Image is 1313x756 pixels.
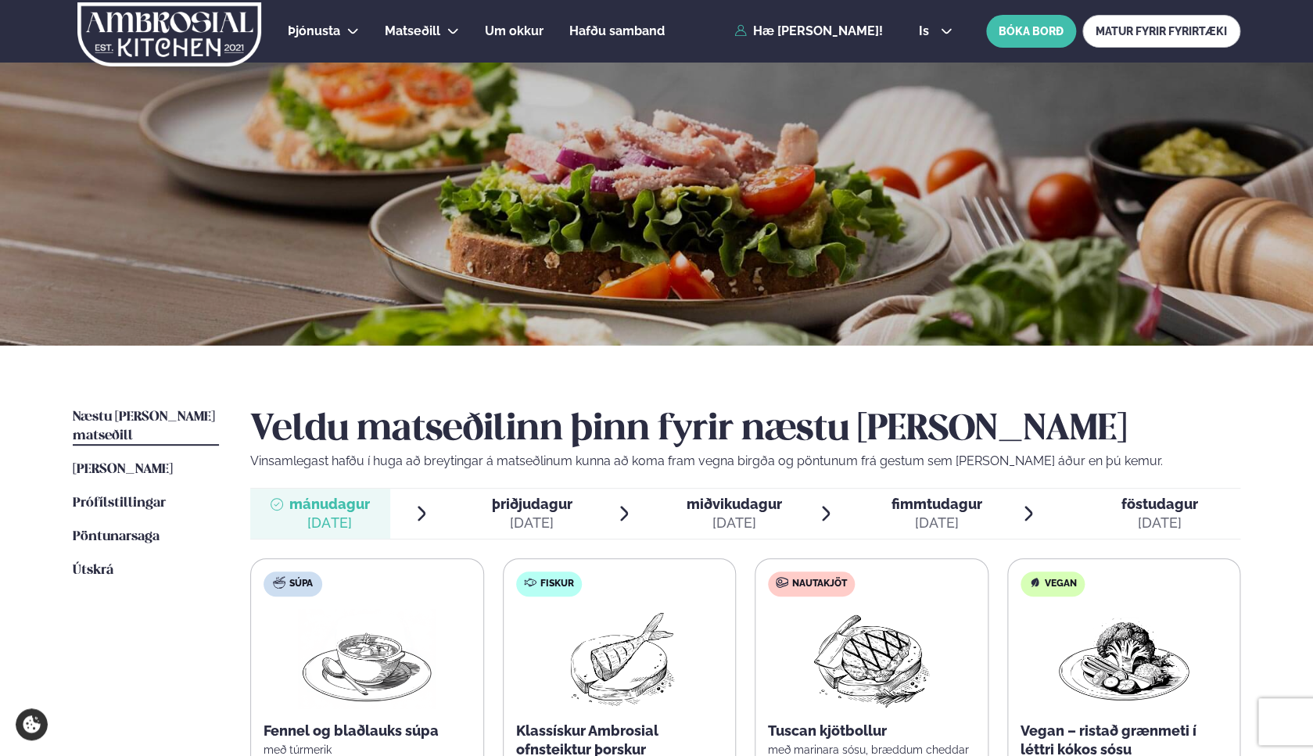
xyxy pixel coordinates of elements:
img: Beef-Meat.png [802,609,941,709]
img: fish.svg [524,576,536,589]
a: MATUR FYRIR FYRIRTÆKI [1082,15,1240,48]
a: Um okkur [485,22,543,41]
span: is [919,25,934,38]
span: [PERSON_NAME] [73,463,173,476]
p: Tuscan kjötbollur [768,722,975,740]
a: Pöntunarsaga [73,528,160,546]
span: Hafðu samband [569,23,665,38]
a: Útskrá [73,561,113,580]
a: Hafðu samband [569,22,665,41]
span: fimmtudagur [891,496,982,512]
img: Vegan.svg [1028,576,1041,589]
span: Súpa [289,578,313,590]
div: [DATE] [891,514,982,532]
p: með túrmerik [264,743,471,756]
h2: Veldu matseðilinn þinn fyrir næstu [PERSON_NAME] [250,408,1240,452]
span: Þjónusta [288,23,340,38]
span: þriðjudagur [492,496,572,512]
span: Matseðill [385,23,440,38]
img: soup.svg [273,576,285,589]
img: Soup.png [298,609,436,709]
a: [PERSON_NAME] [73,460,173,479]
div: [DATE] [289,514,370,532]
p: Vinsamlegast hafðu í huga að breytingar á matseðlinum kunna að koma fram vegna birgða og pöntunum... [250,452,1240,471]
a: Þjónusta [288,22,340,41]
div: [DATE] [492,514,572,532]
span: Fiskur [540,578,574,590]
button: BÓKA BORÐ [986,15,1076,48]
a: Næstu [PERSON_NAME] matseðill [73,408,219,446]
span: Um okkur [485,23,543,38]
span: Pöntunarsaga [73,530,160,543]
span: miðvikudagur [687,496,782,512]
div: [DATE] [1121,514,1198,532]
p: Fennel og blaðlauks súpa [264,722,471,740]
a: Hæ [PERSON_NAME]! [734,24,883,38]
span: Prófílstillingar [73,496,166,510]
span: Næstu [PERSON_NAME] matseðill [73,410,215,442]
div: [DATE] [687,514,782,532]
a: Matseðill [385,22,440,41]
img: Vegan.png [1055,609,1193,709]
span: mánudagur [289,496,370,512]
img: Fish.png [550,609,688,709]
span: Nautakjöt [792,578,847,590]
a: Cookie settings [16,708,48,740]
span: Útskrá [73,564,113,577]
button: is [906,25,965,38]
span: föstudagur [1121,496,1198,512]
a: Prófílstillingar [73,494,166,513]
img: logo [76,2,263,66]
span: Vegan [1045,578,1077,590]
img: beef.svg [776,576,788,589]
